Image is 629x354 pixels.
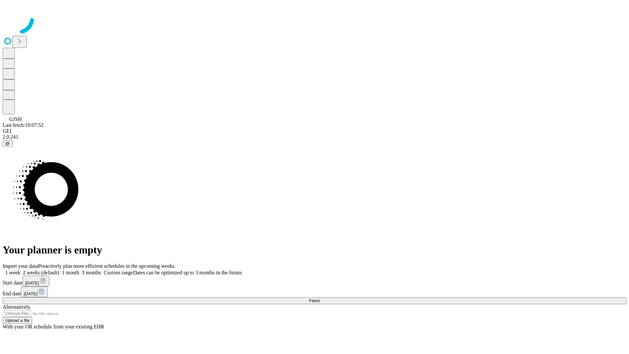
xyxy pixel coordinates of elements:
[3,276,626,286] div: Start date
[3,324,104,329] span: With your OR schedule from your existing EHR
[3,297,626,304] button: Fetch
[5,141,10,146] span: @
[24,291,37,296] span: [DATE]
[3,140,12,147] button: @
[82,270,101,275] span: 3 months
[3,304,30,310] span: Alternatively
[21,286,48,297] button: [DATE]
[3,128,626,134] div: GEI
[133,270,243,275] span: Dates can be optimized up to 3 months in the future.
[3,134,626,140] div: 2.0.241
[38,263,176,269] span: Proactively plan more efficient schedules in the upcoming weeks.
[309,298,320,303] span: Fetch
[9,116,22,122] span: GJSH
[25,281,39,285] span: [DATE]
[3,244,626,256] h1: Your planner is empty
[104,270,133,275] span: Custom range
[3,286,626,297] div: End date
[62,270,79,275] span: 1 month
[23,276,49,286] button: [DATE]
[3,263,38,269] span: Import your data
[3,122,44,128] span: Last fetch: 10:07:52
[5,270,20,275] span: 1 week
[3,317,32,324] button: Upload a file
[23,270,59,275] span: 2 weeks (default)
